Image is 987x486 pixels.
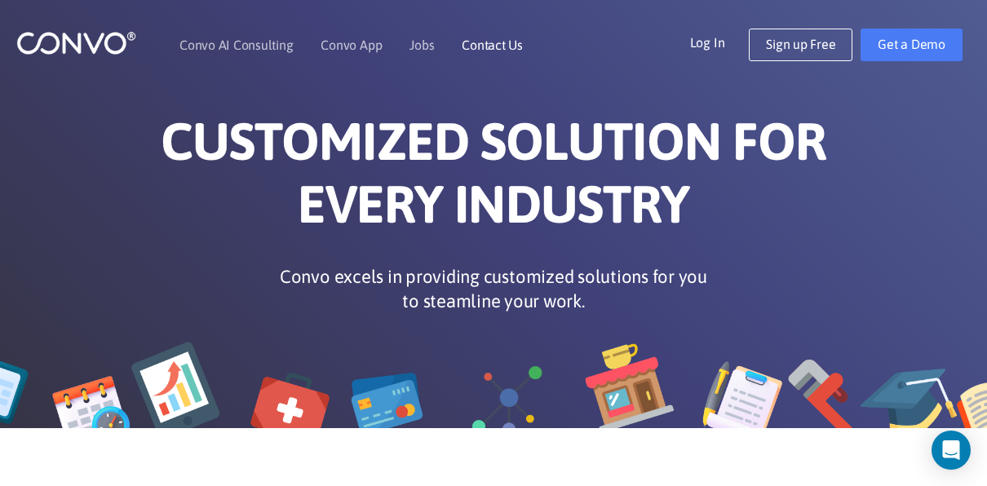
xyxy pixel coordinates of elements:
[861,29,963,61] a: Get a Demo
[462,38,523,51] a: Contact Us
[749,29,852,61] a: Sign up Free
[179,38,293,51] a: Convo AI Consulting
[273,264,714,313] p: Convo excels in providing customized solutions for you to steamline your work.
[409,38,434,51] a: Jobs
[16,30,136,55] img: logo_1.png
[932,431,971,470] div: Open Intercom Messenger
[41,110,946,248] h1: CUSTOMIZED SOLUTION FOR EVERY INDUSTRY
[690,29,750,55] a: Log In
[321,38,382,51] a: Convo App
